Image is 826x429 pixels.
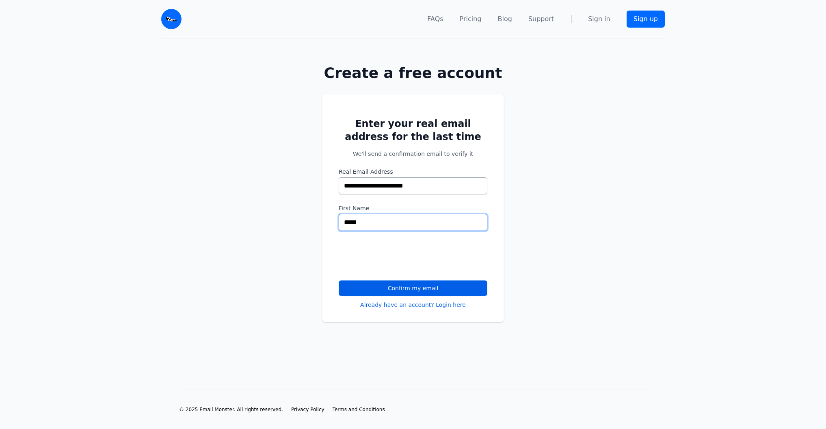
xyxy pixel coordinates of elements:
a: Already have an account? Login here [360,301,466,309]
a: FAQs [427,14,443,24]
label: First Name [339,204,487,212]
a: Sign up [627,11,665,28]
a: Support [528,14,554,24]
img: Email Monster [161,9,182,29]
iframe: reCAPTCHA [339,241,462,272]
a: Privacy Policy [291,406,324,413]
li: © 2025 Email Monster. All rights reserved. [179,406,283,413]
a: Blog [498,14,512,24]
label: Real Email Address [339,168,487,176]
h2: Enter your real email address for the last time [339,117,487,143]
h1: Create a free account [296,65,530,81]
a: Pricing [460,14,482,24]
button: Confirm my email [339,280,487,296]
a: Terms and Conditions [333,406,385,413]
a: Sign in [588,14,610,24]
p: We'll send a confirmation email to verify it [339,150,487,158]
